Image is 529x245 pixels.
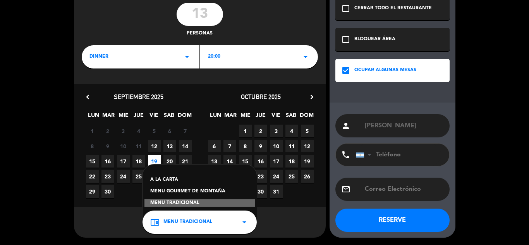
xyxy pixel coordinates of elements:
[86,125,99,137] span: 1
[178,111,191,123] span: DOM
[301,52,310,62] i: arrow_drop_down
[354,36,395,43] div: BLOQUEAR ÁREA
[285,140,298,152] span: 11
[86,140,99,152] span: 8
[144,199,255,207] div: MENU TRADICIONAL
[354,67,416,74] div: OCUPAR ALGUNAS MESAS
[241,93,281,101] span: octubre 2025
[223,155,236,168] span: 14
[239,155,252,168] span: 15
[285,170,298,183] span: 25
[114,93,163,101] span: septiembre 2025
[270,155,283,168] span: 17
[301,125,314,137] span: 5
[117,140,130,152] span: 10
[270,125,283,137] span: 3
[356,144,374,166] div: Argentina: +54
[270,140,283,152] span: 10
[179,155,192,168] span: 21
[285,111,297,123] span: SAB
[341,121,350,130] i: person
[102,111,115,123] span: MAR
[182,52,192,62] i: arrow_drop_down
[132,111,145,123] span: JUE
[101,155,114,168] span: 16
[187,30,213,38] span: personas
[240,218,249,227] i: arrow_drop_down
[239,140,252,152] span: 8
[132,125,145,137] span: 4
[117,155,130,168] span: 17
[239,125,252,137] span: 1
[341,35,350,44] i: check_box_outline_blank
[254,170,267,183] span: 23
[224,111,237,123] span: MAR
[132,155,145,168] span: 18
[356,144,441,166] input: Teléfono
[254,111,267,123] span: JUE
[254,155,267,168] span: 16
[364,184,444,195] input: Correo Electrónico
[179,125,192,137] span: 7
[308,93,316,101] i: chevron_right
[86,155,99,168] span: 15
[148,155,161,168] span: 19
[132,170,145,183] span: 25
[270,111,282,123] span: VIE
[101,140,114,152] span: 9
[86,185,99,198] span: 29
[179,140,192,152] span: 14
[132,140,145,152] span: 11
[239,111,252,123] span: MIE
[101,125,114,137] span: 2
[101,170,114,183] span: 23
[163,155,176,168] span: 20
[150,176,249,184] div: A LA CARTA
[208,140,221,152] span: 6
[341,150,350,159] i: phone
[117,125,130,137] span: 3
[163,218,212,226] span: MENU TRADICIONAL
[364,120,444,131] input: Nombre
[285,155,298,168] span: 18
[285,125,298,137] span: 4
[335,209,450,232] button: RESERVE
[270,170,283,183] span: 24
[117,170,130,183] span: 24
[254,185,267,198] span: 30
[84,93,92,101] i: chevron_left
[341,4,350,13] i: check_box_outline_blank
[301,155,314,168] span: 19
[341,185,350,194] i: email
[163,125,176,137] span: 6
[177,3,223,26] input: 0
[87,111,100,123] span: LUN
[148,140,161,152] span: 12
[254,140,267,152] span: 9
[301,170,314,183] span: 26
[148,125,161,137] span: 5
[117,111,130,123] span: MIE
[270,185,283,198] span: 31
[300,111,313,123] span: DOM
[89,53,108,61] span: DINNER
[150,218,160,227] i: chrome_reader_mode
[163,111,175,123] span: SAB
[341,66,350,75] i: check_box
[254,125,267,137] span: 2
[301,140,314,152] span: 12
[208,155,221,168] span: 13
[354,5,432,12] div: CERRAR TODO EL RESTAURANTE
[163,140,176,152] span: 13
[101,185,114,198] span: 30
[148,111,160,123] span: VIE
[209,111,222,123] span: LUN
[208,53,220,61] span: 20:00
[150,188,249,195] div: MENU GOURMET DE MONTAÑA
[86,170,99,183] span: 22
[223,140,236,152] span: 7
